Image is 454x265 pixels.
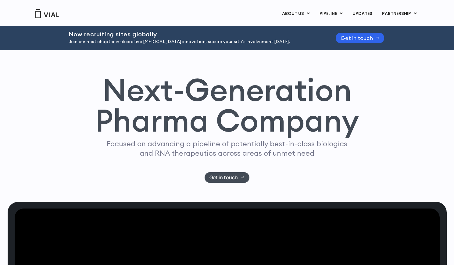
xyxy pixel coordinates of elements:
span: Get in touch [209,175,238,180]
h2: Now recruiting sites globally [69,31,320,38]
a: UPDATES [348,9,377,19]
img: Vial Logo [35,9,59,18]
p: Join our next chapter in ulcerative [MEDICAL_DATA] innovation, secure your site’s involvement [DA... [69,38,320,45]
p: Focused on advancing a pipeline of potentially best-in-class biologics and RNA therapeutics acros... [104,139,350,158]
a: PIPELINEMenu Toggle [315,9,347,19]
a: Get in touch [205,172,249,183]
a: ABOUT USMenu Toggle [277,9,314,19]
a: Get in touch [336,33,384,43]
h1: Next-Generation Pharma Company [95,74,359,136]
span: Get in touch [341,36,373,40]
a: PARTNERSHIPMenu Toggle [377,9,422,19]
